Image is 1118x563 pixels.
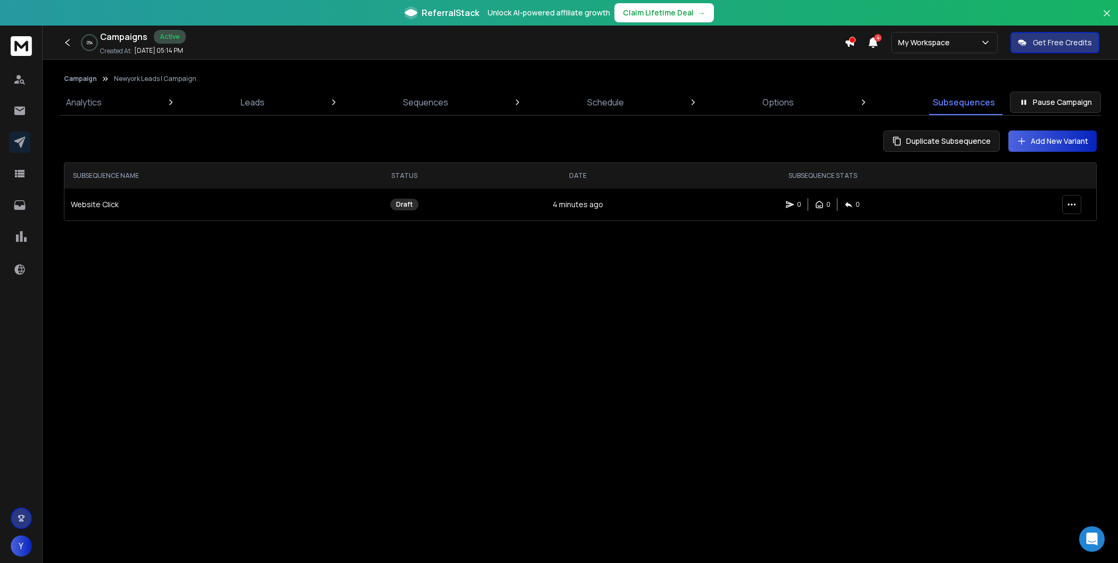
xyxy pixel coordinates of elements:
[11,535,32,557] button: Y
[397,89,455,115] a: Sequences
[614,3,714,22] button: Claim Lifetime Deal→
[926,89,1001,115] a: Subsequences
[1008,130,1097,152] button: Add New Variant
[581,89,630,115] a: Schedule
[134,46,183,55] p: [DATE] 05:14 PM
[234,89,271,115] a: Leads
[60,89,108,115] a: Analytics
[856,200,860,209] p: 0
[797,200,801,209] p: 0
[241,96,265,109] p: Leads
[475,163,681,189] th: DATE
[475,189,681,221] td: 4 minutes ago
[66,96,102,109] p: Analytics
[1010,32,1099,53] button: Get Free Credits
[698,7,705,18] span: →
[587,96,624,109] p: Schedule
[826,200,831,209] p: 0
[422,6,479,19] span: ReferralStack
[681,163,965,189] th: SUBSEQUENCE STATS
[756,89,800,115] a: Options
[334,163,474,189] th: STATUS
[403,96,448,109] p: Sequences
[874,34,882,42] span: 4
[100,47,132,55] p: Created At:
[883,130,1000,152] button: Duplicate Subsequence
[1079,526,1105,552] div: Open Intercom Messenger
[114,75,196,83] p: Newyork Leads | Campaign
[64,189,334,221] td: Website Click
[933,96,995,109] p: Subsequences
[390,199,418,210] div: Draft
[154,30,186,44] div: Active
[100,30,147,43] h1: Campaigns
[64,75,97,83] button: Campaign
[64,163,334,189] th: SUBSEQUENCE NAME
[488,7,610,18] p: Unlock AI-powered affiliate growth
[898,37,954,48] p: My Workspace
[1010,92,1101,113] button: Pause Campaign
[87,39,93,46] p: 0 %
[762,96,794,109] p: Options
[1033,37,1092,48] p: Get Free Credits
[1100,6,1114,32] button: Close banner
